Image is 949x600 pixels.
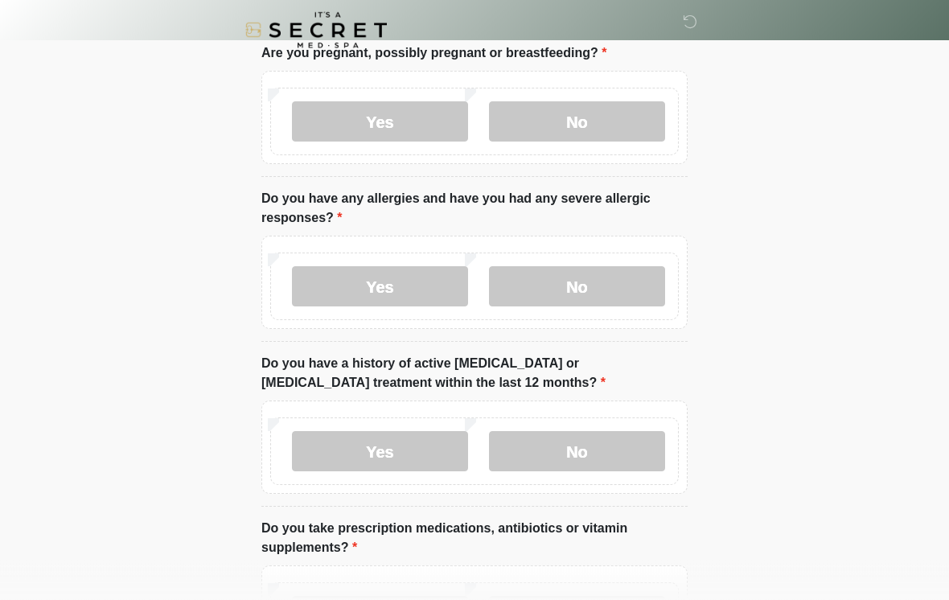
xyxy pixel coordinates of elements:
label: No [489,432,665,472]
label: Do you take prescription medications, antibiotics or vitamin supplements? [261,520,688,558]
label: No [489,267,665,307]
label: No [489,102,665,142]
label: Yes [292,432,468,472]
img: It's A Secret Med Spa Logo [245,12,387,48]
label: Do you have any allergies and have you had any severe allergic responses? [261,190,688,228]
label: Do you have a history of active [MEDICAL_DATA] or [MEDICAL_DATA] treatment within the last 12 mon... [261,355,688,393]
label: Yes [292,102,468,142]
label: Yes [292,267,468,307]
